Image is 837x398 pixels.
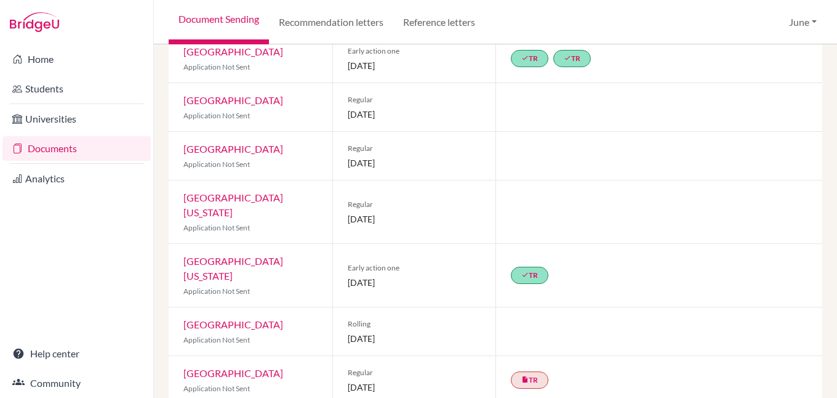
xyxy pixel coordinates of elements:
a: doneTR [553,50,591,67]
a: Help center [2,341,151,366]
span: [DATE] [348,381,481,394]
a: [GEOGRAPHIC_DATA][US_STATE] [183,192,283,218]
i: insert_drive_file [521,376,529,383]
span: [DATE] [348,332,481,345]
a: [GEOGRAPHIC_DATA] [183,46,283,57]
span: [DATE] [348,108,481,121]
a: doneTR [511,267,548,284]
span: [DATE] [348,213,481,225]
a: [GEOGRAPHIC_DATA] [183,367,283,379]
span: Application Not Sent [183,160,250,169]
span: Application Not Sent [183,335,250,344]
span: Application Not Sent [183,286,250,296]
a: doneTR [511,50,548,67]
span: Regular [348,94,481,105]
img: Bridge-U [10,12,59,32]
span: Application Not Sent [183,111,250,120]
i: done [521,271,529,278]
span: Regular [348,199,481,210]
a: Home [2,47,151,71]
span: [DATE] [348,156,481,169]
span: [DATE] [348,59,481,72]
a: Universities [2,107,151,131]
span: Early action one [348,262,481,274]
a: [GEOGRAPHIC_DATA][US_STATE] [183,255,283,282]
span: Regular [348,367,481,378]
span: Early action one [348,46,481,57]
i: done [564,54,571,62]
a: insert_drive_fileTR [511,372,548,389]
span: Application Not Sent [183,62,250,71]
span: Rolling [348,319,481,330]
a: [GEOGRAPHIC_DATA] [183,143,283,155]
a: Community [2,371,151,396]
a: Documents [2,136,151,161]
a: Students [2,76,151,101]
a: Analytics [2,166,151,191]
i: done [521,54,529,62]
span: Regular [348,143,481,154]
span: [DATE] [348,276,481,289]
a: [GEOGRAPHIC_DATA] [183,319,283,330]
span: Application Not Sent [183,223,250,232]
a: [GEOGRAPHIC_DATA] [183,94,283,106]
span: Application Not Sent [183,384,250,393]
button: June [783,10,822,34]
